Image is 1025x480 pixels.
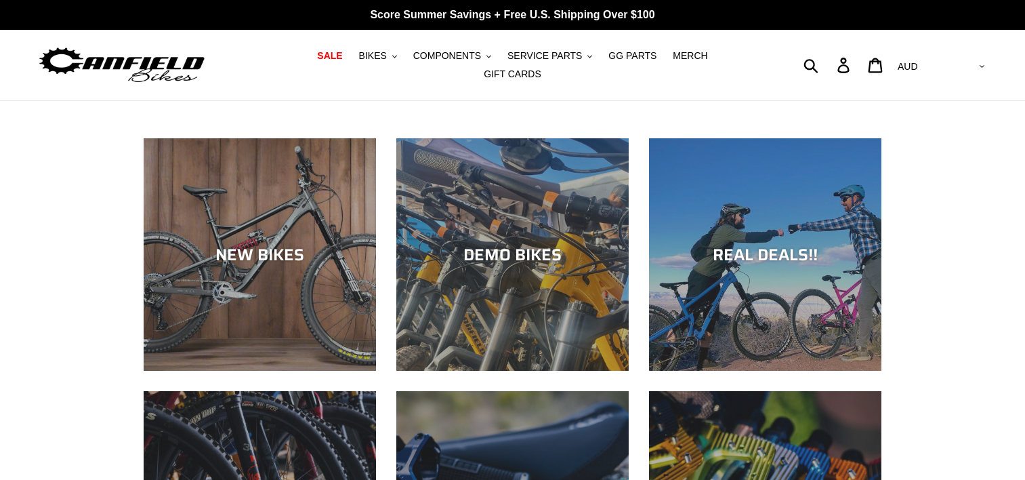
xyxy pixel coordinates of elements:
[144,138,376,371] a: NEW BIKES
[649,138,881,371] a: REAL DEALS!!
[501,47,599,65] button: SERVICE PARTS
[608,50,656,62] span: GG PARTS
[649,245,881,264] div: REAL DEALS!!
[396,138,629,371] a: DEMO BIKES
[507,50,582,62] span: SERVICE PARTS
[811,50,845,80] input: Search
[37,44,207,87] img: Canfield Bikes
[602,47,663,65] a: GG PARTS
[673,50,707,62] span: MERCH
[317,50,342,62] span: SALE
[144,245,376,264] div: NEW BIKES
[406,47,498,65] button: COMPONENTS
[359,50,387,62] span: BIKES
[396,245,629,264] div: DEMO BIKES
[352,47,404,65] button: BIKES
[413,50,481,62] span: COMPONENTS
[484,68,541,80] span: GIFT CARDS
[477,65,548,83] a: GIFT CARDS
[310,47,349,65] a: SALE
[666,47,714,65] a: MERCH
